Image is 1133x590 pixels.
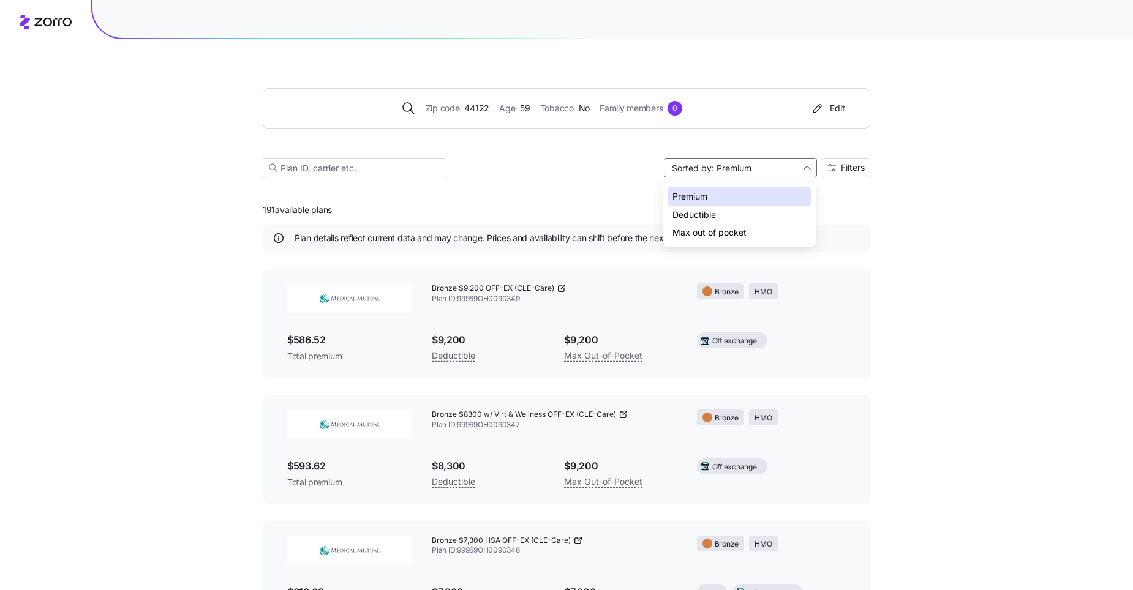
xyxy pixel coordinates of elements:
[564,332,677,348] span: $9,200
[668,187,811,206] div: Premium
[712,335,757,347] span: Off exchange
[668,223,811,242] div: Max out of pocket
[287,476,412,488] span: Total premium
[520,102,530,115] span: 59
[600,102,663,115] span: Family members
[295,232,731,244] span: Plan details reflect current data and may change. Prices and availability can shift before the ne...
[432,283,554,294] span: Bronze $9,200 OFF-EX (CLE-Care)
[579,102,590,115] span: No
[564,348,642,363] span: Max Out-of-Pocket
[432,409,616,420] span: Bronze $8300 w/ Virt & Wellness OFF-EX (CLE-Care)
[432,536,571,546] span: Bronze $7,300 HSA OFF-EX (CLE-Care)
[715,413,739,424] span: Bronze
[432,474,475,489] span: Deductible
[263,158,446,177] input: Plan ID, carrier etc.
[432,348,475,363] span: Deductible
[755,539,772,550] span: HMO
[755,286,772,298] span: HMO
[263,204,332,216] span: 191 available plans
[287,350,412,362] span: Total premium
[540,102,574,115] span: Tobacco
[464,102,489,115] span: 44122
[432,458,544,474] span: $8,300
[668,206,811,224] div: Deductible
[664,158,817,177] input: Sort by
[822,158,870,177] button: Filters
[712,461,757,473] span: Off exchange
[668,101,682,116] div: 0
[287,458,412,474] span: $593.62
[755,413,772,424] span: HMO
[432,294,677,304] span: Plan ID: 99969OH0090349
[715,539,739,550] span: Bronze
[564,458,677,474] span: $9,200
[287,332,412,348] span: $586.52
[810,102,845,114] div: Edit
[287,283,412,313] img: Medical Mutual
[432,545,677,556] span: Plan ID: 99969OH0090346
[287,536,412,565] img: Medical Mutual
[426,102,460,115] span: Zip code
[499,102,515,115] span: Age
[432,420,677,430] span: Plan ID: 99969OH0090347
[432,332,544,348] span: $9,200
[805,99,850,118] button: Edit
[564,474,642,489] span: Max Out-of-Pocket
[715,286,739,298] span: Bronze
[841,163,865,172] span: Filters
[287,409,412,439] img: Medical Mutual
